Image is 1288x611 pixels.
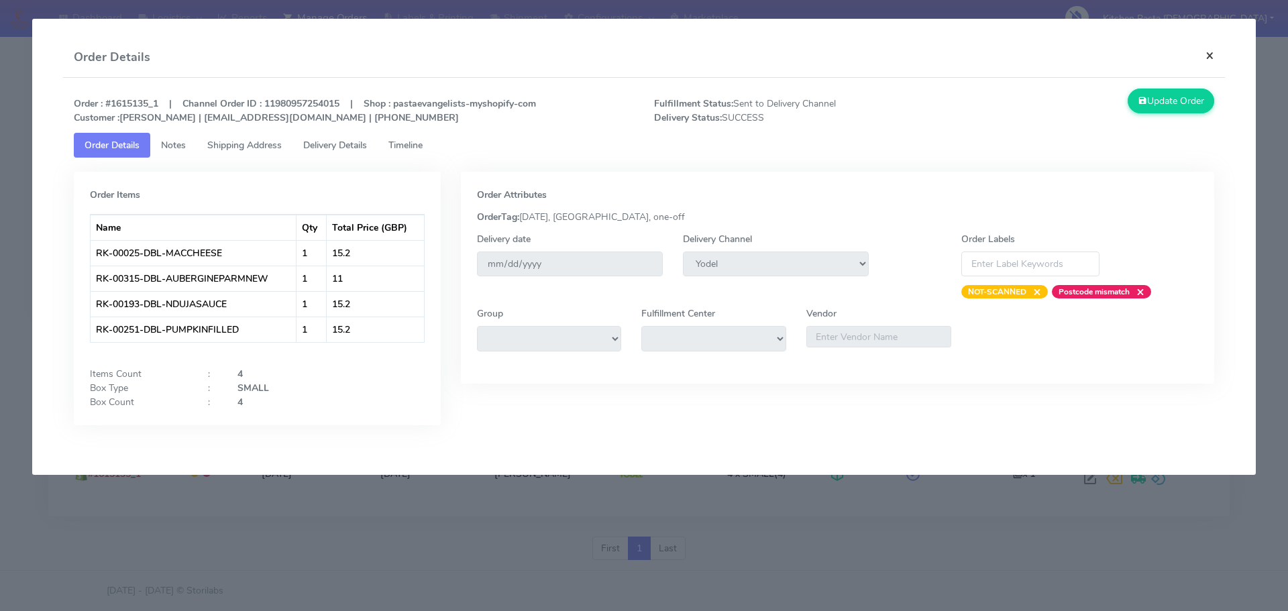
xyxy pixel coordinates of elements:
[91,266,297,291] td: RK-00315-DBL-AUBERGINEPARMNEW
[237,396,243,408] strong: 4
[297,317,327,342] td: 1
[654,97,733,110] strong: Fulfillment Status:
[467,210,1209,224] div: [DATE], [GEOGRAPHIC_DATA], one-off
[641,307,715,321] label: Fulfillment Center
[1128,89,1215,113] button: Update Order
[1026,285,1041,298] span: ×
[74,133,1215,158] ul: Tabs
[968,286,1026,297] strong: NOT-SCANNED
[961,252,1099,276] input: Enter Label Keywords
[91,317,297,342] td: RK-00251-DBL-PUMPKINFILLED
[1059,286,1130,297] strong: Postcode mismatch
[327,291,423,317] td: 15.2
[297,291,327,317] td: 1
[74,97,536,124] strong: Order : #1615135_1 | Channel Order ID : 11980957254015 | Shop : pastaevangelists-myshopify-com [P...
[74,48,150,66] h4: Order Details
[477,307,503,321] label: Group
[297,266,327,291] td: 1
[85,139,140,152] span: Order Details
[327,240,423,266] td: 15.2
[80,381,198,395] div: Box Type
[198,367,227,381] div: :
[80,395,198,409] div: Box Count
[91,291,297,317] td: RK-00193-DBL-NDUJASAUCE
[80,367,198,381] div: Items Count
[388,139,423,152] span: Timeline
[74,111,119,124] strong: Customer :
[237,382,269,394] strong: SMALL
[806,307,837,321] label: Vendor
[198,395,227,409] div: :
[1130,285,1144,298] span: ×
[303,139,367,152] span: Delivery Details
[90,188,140,201] strong: Order Items
[654,111,722,124] strong: Delivery Status:
[644,97,934,125] span: Sent to Delivery Channel SUCCESS
[477,211,519,223] strong: OrderTag:
[327,266,423,291] td: 11
[91,215,297,240] th: Name
[477,232,531,246] label: Delivery date
[806,326,951,347] input: Enter Vendor Name
[237,368,243,380] strong: 4
[297,215,327,240] th: Qty
[198,381,227,395] div: :
[327,317,423,342] td: 15.2
[297,240,327,266] td: 1
[961,232,1015,246] label: Order Labels
[1195,38,1225,73] button: Close
[207,139,282,152] span: Shipping Address
[161,139,186,152] span: Notes
[477,188,547,201] strong: Order Attributes
[327,215,423,240] th: Total Price (GBP)
[683,232,752,246] label: Delivery Channel
[91,240,297,266] td: RK-00025-DBL-MACCHEESE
